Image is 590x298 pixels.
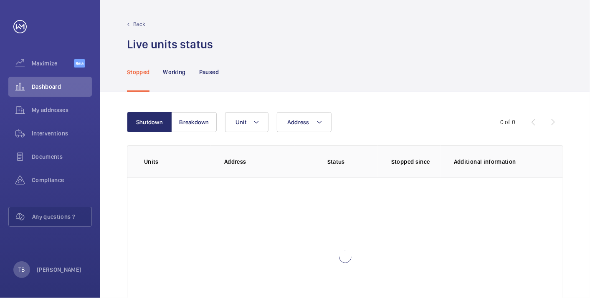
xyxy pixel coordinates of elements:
[163,68,185,76] p: Working
[224,158,294,166] p: Address
[127,112,172,132] button: Shutdown
[391,158,441,166] p: Stopped since
[300,158,372,166] p: Status
[225,112,268,132] button: Unit
[133,20,146,28] p: Back
[32,213,91,221] span: Any questions ?
[172,112,217,132] button: Breakdown
[277,112,332,132] button: Address
[37,265,82,274] p: [PERSON_NAME]
[127,68,149,76] p: Stopped
[32,83,92,91] span: Dashboard
[287,119,309,125] span: Address
[32,129,92,138] span: Interventions
[74,59,85,68] span: Beta
[500,118,515,126] div: 0 of 0
[454,158,546,166] p: Additional information
[32,106,92,114] span: My addresses
[18,265,25,274] p: TB
[235,119,246,125] span: Unit
[32,153,92,161] span: Documents
[32,176,92,184] span: Compliance
[32,59,74,68] span: Maximize
[199,68,219,76] p: Paused
[144,158,211,166] p: Units
[127,37,213,52] h1: Live units status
